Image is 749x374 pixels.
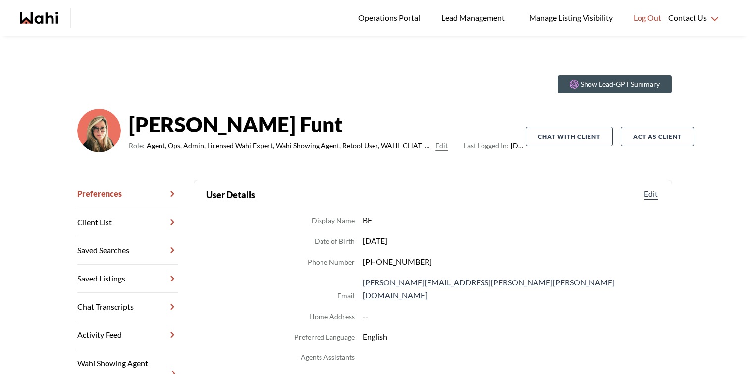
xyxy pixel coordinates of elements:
dt: Preferred Language [294,331,355,343]
span: [DATE] [464,140,526,152]
dt: Date of Birth [315,235,355,247]
strong: [PERSON_NAME] Funt [129,109,526,139]
p: Show Lead-GPT Summary [581,79,660,89]
dd: [PHONE_NUMBER] [363,255,660,268]
a: Wahi homepage [20,12,58,24]
a: Chat Transcripts [77,293,178,321]
a: Saved Searches [77,236,178,265]
span: Log Out [634,11,661,24]
dt: Agents Assistants [301,351,355,363]
button: Show Lead-GPT Summary [558,75,672,93]
button: Act as Client [621,127,694,146]
dd: -- [363,310,660,323]
h2: User Details [206,188,255,202]
dd: BF [363,214,660,227]
dt: Display Name [312,215,355,227]
dd: [DATE] [363,234,660,247]
span: Last Logged In: [464,141,509,150]
a: Client List [77,208,178,236]
dd: [PERSON_NAME][EMAIL_ADDRESS][PERSON_NAME][PERSON_NAME][DOMAIN_NAME] [363,276,660,302]
dt: Email [337,290,355,302]
dt: Home Address [309,311,355,323]
span: Manage Listing Visibility [526,11,616,24]
dt: Phone Number [308,256,355,268]
img: ef0591e0ebeb142b.png [77,109,121,152]
button: Chat with client [526,127,613,146]
dd: English [363,330,660,343]
span: Operations Portal [358,11,424,24]
a: Preferences [77,180,178,208]
a: Activity Feed [77,321,178,349]
span: Lead Management [441,11,508,24]
span: Agent, Ops, Admin, Licensed Wahi Expert, Wahi Showing Agent, Retool User, WAHI_CHAT_MODERATOR [147,140,431,152]
a: Saved Listings [77,265,178,293]
button: Edit [642,188,660,200]
span: Role: [129,140,145,152]
button: Edit [435,140,448,152]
